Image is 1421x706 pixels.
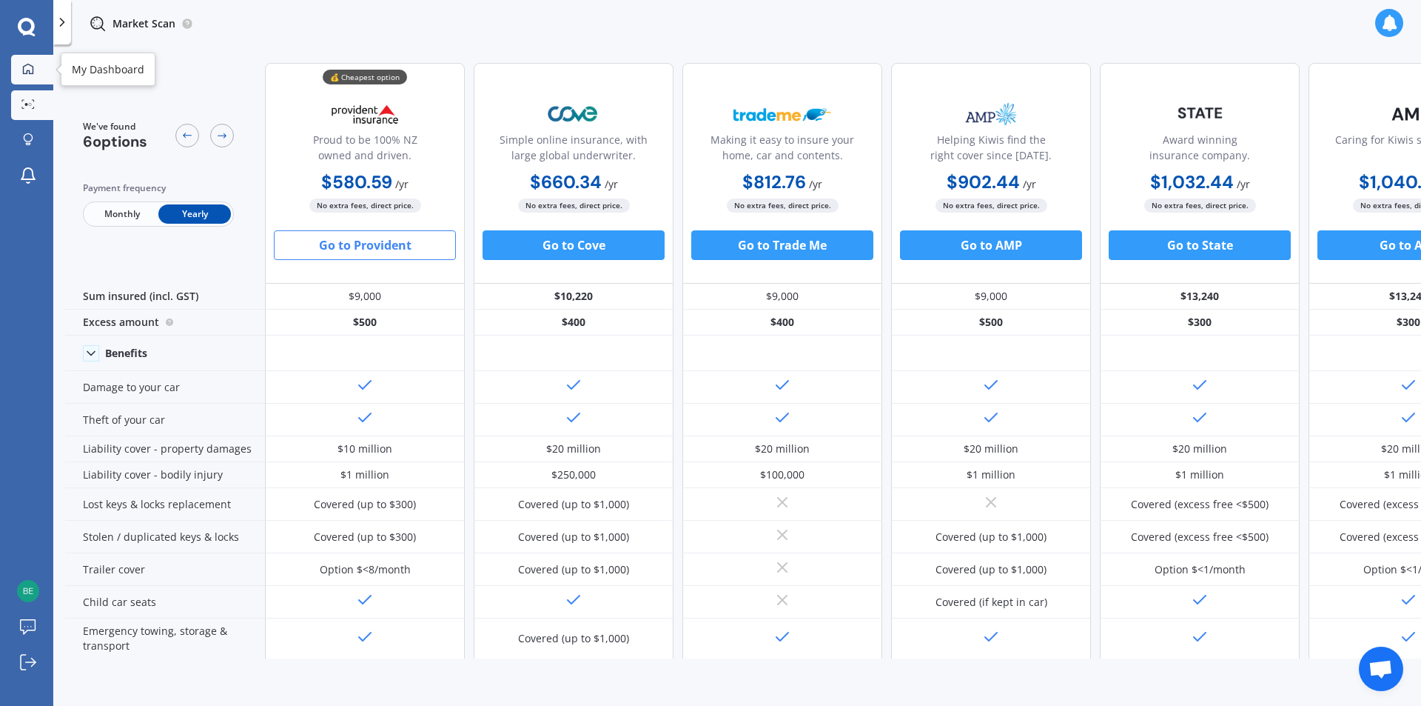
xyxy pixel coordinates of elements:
span: No extra fees, direct price. [727,199,839,213]
div: $100,000 [760,467,804,482]
button: Go to State [1109,230,1291,260]
div: Excess amount [65,310,265,336]
div: $1 million [1175,467,1224,482]
div: Theft of your car [65,404,265,436]
span: Yearly [158,204,231,224]
div: $10 million [337,442,392,456]
b: $1,032.44 [1150,170,1234,193]
p: Market Scan [112,16,175,31]
button: Go to AMP [900,230,1082,260]
div: Liability cover - property damages [65,436,265,462]
div: Covered (up to $1,000) [935,562,1047,577]
div: $20 million [755,442,810,456]
div: Benefits [105,347,147,360]
div: 💰 Cheapest option [323,70,407,84]
span: No extra fees, direct price. [1144,199,1256,213]
div: Making it easy to insure your home, car and contents. [695,132,870,169]
div: Covered (excess free <$500) [1131,530,1269,545]
img: AMP.webp [942,96,1040,133]
img: Trademe.webp [733,96,831,133]
span: 6 options [83,132,147,151]
div: Covered (excess free <$500) [1131,497,1269,512]
span: / yr [1023,177,1036,191]
div: $400 [682,310,882,336]
div: $9,000 [682,284,882,310]
div: Helping Kiwis find the right cover since [DATE]. [904,132,1078,169]
div: Proud to be 100% NZ owned and driven. [278,132,452,169]
span: / yr [809,177,822,191]
div: Covered (if kept in car) [935,595,1047,610]
div: Trailer cover [65,553,265,586]
div: $20 million [1172,442,1227,456]
div: $1 million [340,467,389,482]
div: $500 [891,310,1091,336]
div: $10,220 [474,284,673,310]
div: $250,000 [551,467,596,482]
img: Provident.png [316,96,414,133]
img: Cove.webp [525,96,622,133]
div: $500 [265,310,465,336]
div: Sum insured (incl. GST) [65,284,265,310]
a: Open chat [1359,647,1403,691]
button: Go to Trade Me [691,230,873,260]
span: No extra fees, direct price. [518,199,630,213]
span: No extra fees, direct price. [935,199,1047,213]
button: Go to Provident [274,230,456,260]
b: $902.44 [947,170,1020,193]
span: / yr [1237,177,1250,191]
img: State-text-1.webp [1151,96,1249,130]
span: / yr [395,177,409,191]
div: Covered (up to $1,000) [518,631,629,646]
span: Monthly [86,204,158,224]
button: Go to Cove [483,230,665,260]
div: Child car seats [65,586,265,619]
div: Option $<8/month [320,562,411,577]
div: Emergency towing, storage & transport [65,619,265,659]
span: We've found [83,120,147,133]
div: $300 [1100,310,1300,336]
div: Stolen / duplicated keys & locks [65,521,265,553]
div: Covered (up to $1,000) [518,497,629,512]
div: $9,000 [265,284,465,310]
div: Covered (up to $1,000) [935,530,1047,545]
div: Option $<1/month [1155,562,1246,577]
b: $660.34 [530,170,602,193]
div: $20 million [964,442,1018,456]
span: / yr [605,177,618,191]
b: $812.76 [742,170,806,193]
div: Simple online insurance, with large global underwriter. [486,132,661,169]
b: $580.59 [321,170,392,193]
img: d724df43fad42e288759833ba2aa29e0 [17,580,39,602]
div: $20 million [546,442,601,456]
div: My Dashboard [72,62,144,77]
div: Award winning insurance company. [1112,132,1287,169]
div: $400 [474,310,673,336]
img: inProgress.51aaab21b9fbb99c9c2d.svg [89,15,107,33]
div: Payment frequency [83,181,234,196]
div: Covered (up to $300) [314,497,416,512]
span: No extra fees, direct price. [309,199,421,213]
div: Damage to your car [65,371,265,404]
div: Covered (up to $300) [314,530,416,545]
div: Covered (up to $1,000) [518,530,629,545]
div: $1 million [967,467,1015,482]
div: $9,000 [891,284,1091,310]
div: Covered (up to $1,000) [518,562,629,577]
div: Liability cover - bodily injury [65,462,265,488]
div: $13,240 [1100,284,1300,310]
div: Lost keys & locks replacement [65,488,265,521]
